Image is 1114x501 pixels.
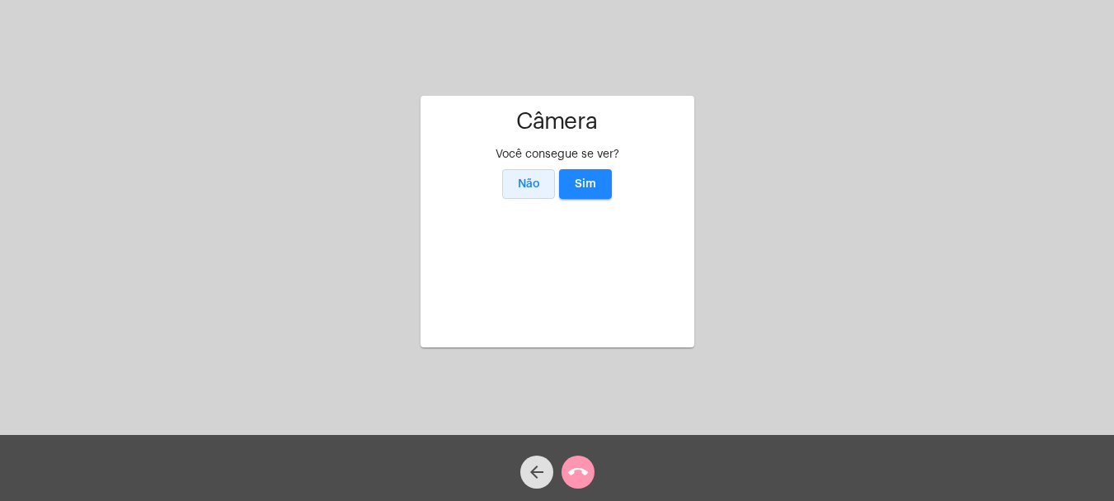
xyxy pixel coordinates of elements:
span: Sim [575,178,596,190]
button: Sim [559,169,612,199]
mat-icon: call_end [568,462,588,482]
h1: Câmera [434,109,681,135]
span: Você consegue se ver? [496,149,619,160]
button: Não [502,169,555,199]
span: Não [518,178,540,190]
mat-icon: arrow_back [527,462,547,482]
